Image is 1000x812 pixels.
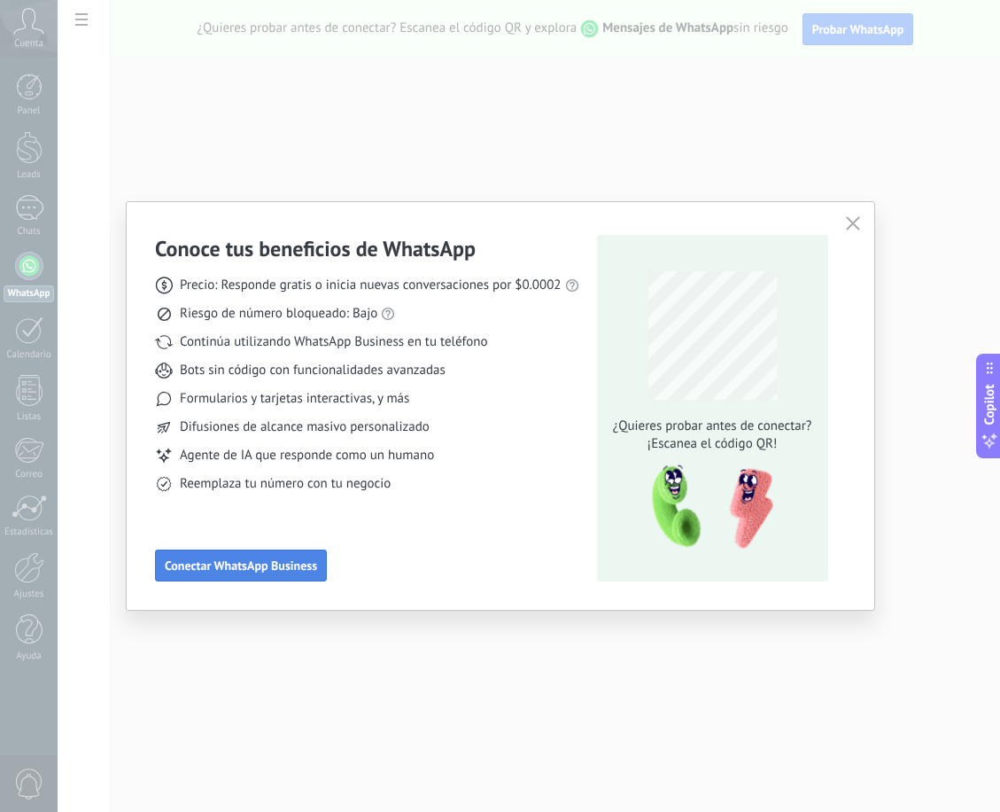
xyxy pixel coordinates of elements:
span: ¿Quieres probar antes de conectar? [608,418,817,435]
span: Precio: Responde gratis o inicia nuevas conversaciones por $0.0002 [180,277,562,294]
span: Difusiones de alcance masivo personalizado [180,418,430,436]
span: Formularios y tarjetas interactivas, y más [180,390,409,408]
span: Copilot [981,385,998,426]
span: Agente de IA que responde como un humano [180,447,434,465]
h3: Conoce tus beneficios de WhatsApp [155,235,476,262]
span: ¡Escanea el código QR! [608,435,817,453]
span: Reemplaza tu número con tu negocio [180,475,391,493]
button: Conectar WhatsApp Business [155,550,327,582]
img: qr-pic-1x.png [637,460,777,555]
span: Conectar WhatsApp Business [165,559,317,572]
span: Riesgo de número bloqueado: Bajo [180,305,377,323]
span: Continúa utilizando WhatsApp Business en tu teléfono [180,333,487,351]
span: Bots sin código con funcionalidades avanzadas [180,362,446,379]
